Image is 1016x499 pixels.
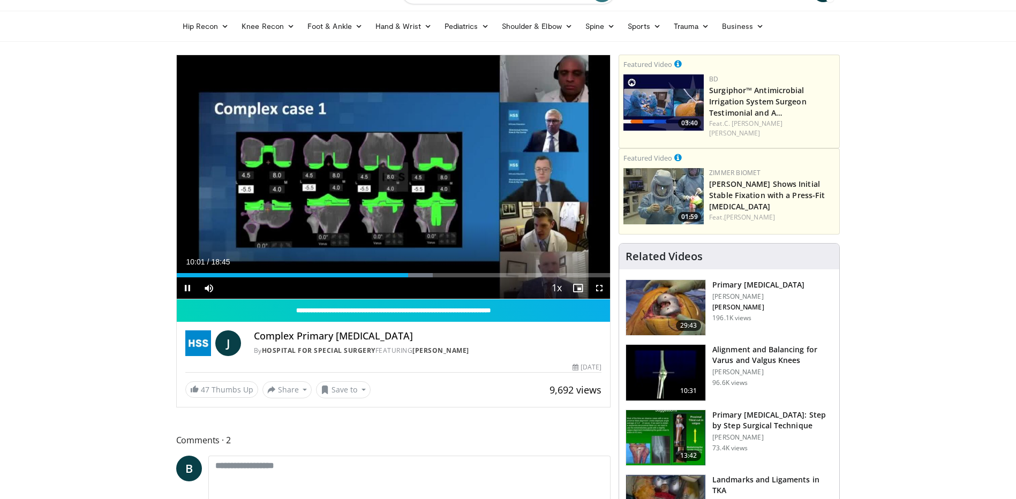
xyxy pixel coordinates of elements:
img: 297061_3.png.150x105_q85_crop-smart_upscale.jpg [626,280,705,336]
span: 10:31 [676,385,702,396]
p: [PERSON_NAME] [712,368,833,376]
h4: Complex Primary [MEDICAL_DATA] [254,330,602,342]
a: C. [PERSON_NAME] [PERSON_NAME] [709,119,782,138]
a: BD [709,74,718,84]
span: 03:40 [678,118,701,128]
button: Pause [177,277,198,299]
a: Knee Recon [235,16,301,37]
p: 96.6K views [712,379,748,387]
span: / [207,258,209,266]
a: [PERSON_NAME] [412,346,469,355]
a: Spine [579,16,621,37]
a: 10:31 Alignment and Balancing for Varus and Valgus Knees [PERSON_NAME] 96.6K views [626,344,833,401]
span: 47 [201,384,209,395]
div: Progress Bar [177,273,611,277]
p: [PERSON_NAME] [712,303,804,312]
small: Featured Video [623,153,672,163]
a: Zimmer Biomet [709,168,761,177]
a: Hip Recon [176,16,236,37]
button: Save to [316,381,371,398]
div: By FEATURING [254,346,602,356]
a: 03:40 [623,74,704,131]
button: Fullscreen [589,277,610,299]
h4: Related Videos [626,250,703,263]
img: 70422da6-974a-44ac-bf9d-78c82a89d891.150x105_q85_crop-smart_upscale.jpg [623,74,704,131]
p: 73.4K views [712,444,748,452]
span: 9,692 views [550,383,601,396]
a: Shoulder & Elbow [495,16,579,37]
a: Pediatrics [438,16,495,37]
a: Hospital for Special Surgery [262,346,375,355]
a: Surgiphor™ Antimicrobial Irrigation System Surgeon Testimonial and A… [709,85,807,118]
p: [PERSON_NAME] [712,433,833,442]
button: Mute [198,277,220,299]
span: Comments 2 [176,433,611,447]
h3: Landmarks and Ligaments in TKA [712,474,833,496]
h3: Primary [MEDICAL_DATA] [712,279,804,290]
a: 29:43 Primary [MEDICAL_DATA] [PERSON_NAME] [PERSON_NAME] 196.1K views [626,279,833,336]
img: Hospital for Special Surgery [185,330,211,356]
a: Hand & Wrist [369,16,438,37]
video-js: Video Player [177,55,611,299]
span: 18:45 [211,258,230,266]
img: oa8B-rsjN5HfbTbX5hMDoxOjB1O5lLKx_1.150x105_q85_crop-smart_upscale.jpg [626,410,705,466]
a: 47 Thumbs Up [185,381,258,398]
a: Trauma [667,16,716,37]
a: Foot & Ankle [301,16,369,37]
p: 196.1K views [712,314,751,322]
h3: Primary [MEDICAL_DATA]: Step by Step Surgical Technique [712,410,833,431]
p: [PERSON_NAME] [712,292,804,301]
img: 6bc46ad6-b634-4876-a934-24d4e08d5fac.150x105_q85_crop-smart_upscale.jpg [623,168,704,224]
button: Share [262,381,312,398]
small: Featured Video [623,59,672,69]
img: 38523_0000_3.png.150x105_q85_crop-smart_upscale.jpg [626,345,705,400]
button: Playback Rate [546,277,567,299]
a: [PERSON_NAME] Shows Initial Stable Fixation with a Press-Fit [MEDICAL_DATA] [709,179,825,211]
a: Sports [621,16,667,37]
span: 10:01 [186,258,205,266]
a: 01:59 [623,168,704,224]
span: 13:42 [676,450,702,461]
button: Enable picture-in-picture mode [567,277,589,299]
h3: Alignment and Balancing for Varus and Valgus Knees [712,344,833,366]
div: Feat. [709,119,835,138]
a: J [215,330,241,356]
a: [PERSON_NAME] [724,213,775,222]
a: Business [716,16,770,37]
div: Feat. [709,213,835,222]
a: B [176,456,202,481]
span: 29:43 [676,320,702,331]
a: 13:42 Primary [MEDICAL_DATA]: Step by Step Surgical Technique [PERSON_NAME] 73.4K views [626,410,833,466]
span: 01:59 [678,212,701,222]
div: [DATE] [573,362,601,372]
